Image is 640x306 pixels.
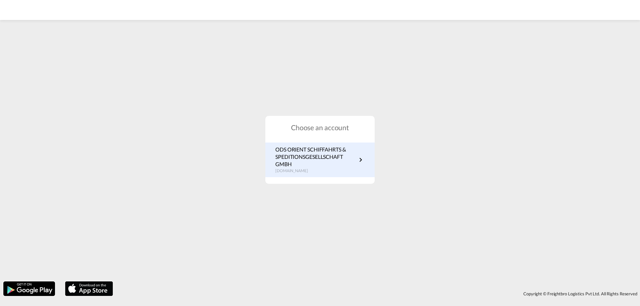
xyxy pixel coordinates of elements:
[357,156,365,164] md-icon: icon-chevron-right
[275,146,365,174] a: ODS ORIENT SCHIFFAHRTS & SPEDITIONSGESELLSCHAFT GMBH[DOMAIN_NAME]
[64,281,114,297] img: apple.png
[275,146,357,168] p: ODS ORIENT SCHIFFAHRTS & SPEDITIONSGESELLSCHAFT GMBH
[3,281,56,297] img: google.png
[265,123,375,132] h1: Choose an account
[116,288,640,299] div: Copyright © Freightbro Logistics Pvt Ltd. All Rights Reserved
[275,168,357,174] p: [DOMAIN_NAME]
